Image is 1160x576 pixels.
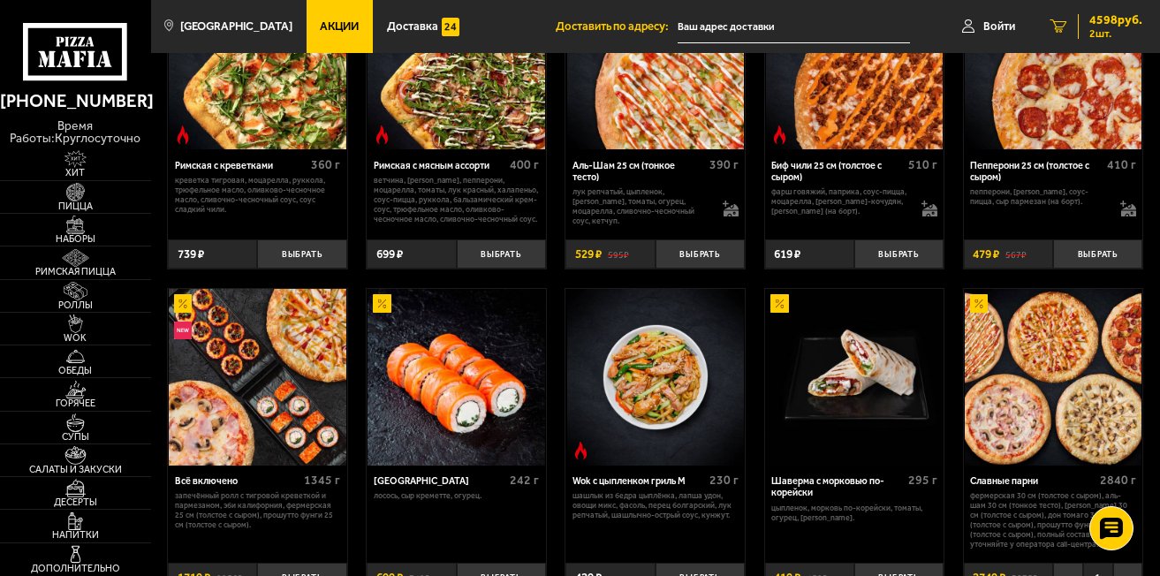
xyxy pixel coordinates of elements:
[174,125,193,144] img: Острое блюдо
[387,20,438,32] span: Доставка
[374,475,506,487] div: [GEOGRAPHIC_DATA]
[766,289,943,466] img: Шаверма с морковью по-корейски
[572,491,739,520] p: шашлык из бедра цыплёнка, лапша удон, овощи микс, фасоль, перец болгарский, лук репчатый, шашлычн...
[368,289,544,466] img: Филадельфия
[373,294,391,313] img: Акционный
[970,187,1108,207] p: пепперони, [PERSON_NAME], соус-пицца, сыр пармезан (на борт).
[770,294,789,313] img: Акционный
[572,187,710,226] p: лук репчатый, цыпленок, [PERSON_NAME], томаты, огурец, моцарелла, сливочно-чесночный соус, кетчуп.
[970,475,1096,487] div: Славные парни
[678,11,910,43] input: Ваш адрес доставки
[373,125,391,144] img: Острое блюдо
[175,160,307,171] div: Римская с креветками
[965,289,1141,466] img: Славные парни
[304,473,340,488] span: 1345 г
[320,20,359,32] span: Акции
[1053,239,1142,269] button: Выбрать
[770,125,789,144] img: Острое блюдо
[970,294,989,313] img: Акционный
[1100,473,1136,488] span: 2840 г
[376,248,403,261] span: 699 ₽
[908,157,937,172] span: 510 г
[656,239,745,269] button: Выбрать
[175,491,341,530] p: Запечённый ролл с тигровой креветкой и пармезаном, Эби Калифорния, Фермерская 25 см (толстое с сы...
[970,491,1136,549] p: Фермерская 30 см (толстое с сыром), Аль-Шам 30 см (тонкое тесто), [PERSON_NAME] 30 см (толстое с ...
[257,239,346,269] button: Выбрать
[169,289,345,466] img: Всё включено
[311,157,340,172] span: 360 г
[771,504,937,523] p: цыпленок, морковь по-корейски, томаты, огурец, [PERSON_NAME].
[709,473,739,488] span: 230 г
[374,491,540,501] p: лосось, Сыр креметте, огурец.
[771,475,904,498] div: Шаверма с морковью по-корейски
[556,20,678,32] span: Доставить по адресу:
[174,322,193,340] img: Новинка
[1089,28,1142,39] span: 2 шт.
[174,294,193,313] img: Акционный
[180,20,292,32] span: [GEOGRAPHIC_DATA]
[973,248,999,261] span: 479 ₽
[908,473,937,488] span: 295 г
[374,176,540,224] p: ветчина, [PERSON_NAME], пепперони, моцарелла, томаты, лук красный, халапеньо, соус-пицца, руккола...
[572,160,705,183] div: Аль-Шам 25 см (тонкое тесто)
[854,239,944,269] button: Выбрать
[175,475,300,487] div: Всё включено
[1089,14,1142,27] span: 4598 руб.
[709,157,739,172] span: 390 г
[608,248,629,261] s: 595 ₽
[970,160,1103,183] div: Пепперони 25 см (толстое с сыром)
[1005,248,1027,261] s: 567 ₽
[983,20,1015,32] span: Войти
[178,248,204,261] span: 739 ₽
[572,442,590,460] img: Острое блюдо
[572,475,705,487] div: Wok с цыпленком гриль M
[771,160,904,183] div: Биф чили 25 см (толстое с сыром)
[374,160,506,171] div: Римская с мясным ассорти
[774,248,800,261] span: 619 ₽
[964,289,1143,466] a: АкционныйСлавные парни
[565,289,745,466] a: Острое блюдоWok с цыпленком гриль M
[510,157,539,172] span: 400 г
[575,248,602,261] span: 529 ₽
[1107,157,1136,172] span: 410 г
[567,289,744,466] img: Wok с цыпленком гриль M
[367,289,546,466] a: АкционныйФиладельфия
[510,473,539,488] span: 242 г
[168,289,347,466] a: АкционныйНовинкаВсё включено
[765,289,944,466] a: АкционныйШаверма с морковью по-корейски
[771,187,909,216] p: фарш говяжий, паприка, соус-пицца, моцарелла, [PERSON_NAME]-кочудян, [PERSON_NAME] (на борт).
[175,176,341,215] p: креветка тигровая, моцарелла, руккола, трюфельное масло, оливково-чесночное масло, сливочно-чесно...
[457,239,546,269] button: Выбрать
[442,18,460,36] img: 15daf4d41897b9f0e9f617042186c801.svg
